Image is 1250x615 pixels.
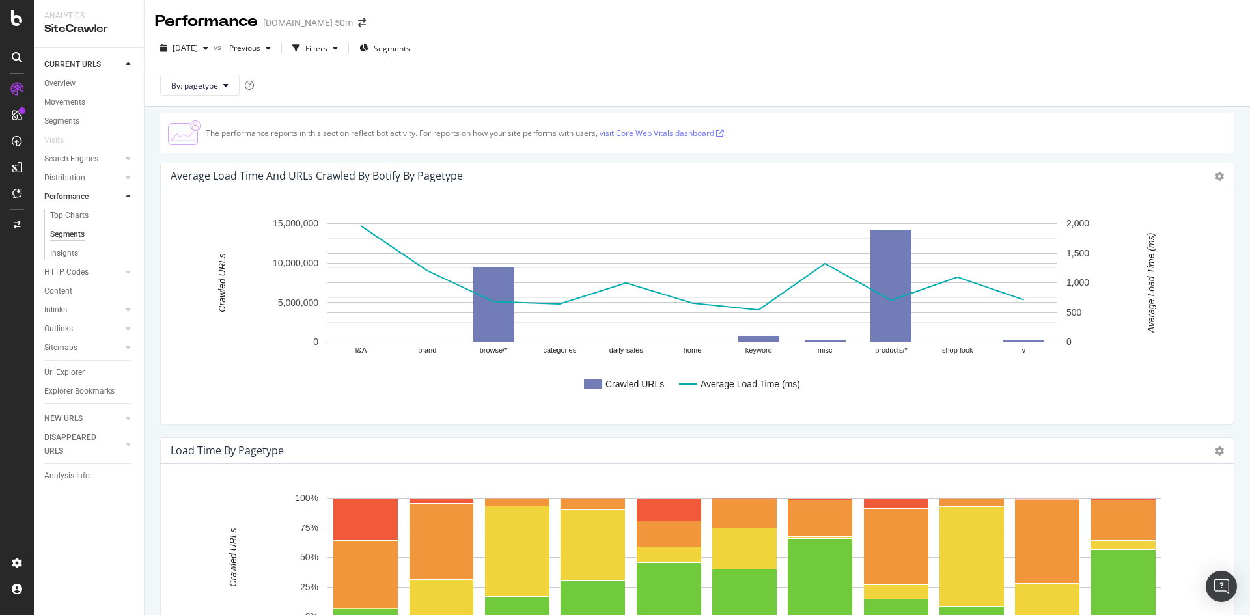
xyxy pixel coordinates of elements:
[295,493,318,503] text: 100%
[44,152,98,166] div: Search Engines
[44,366,85,379] div: Url Explorer
[480,346,508,354] text: browse/*
[609,346,643,354] text: daily-sales
[818,346,833,354] text: misc
[942,346,973,354] text: shop-look
[605,379,664,389] text: Crawled URLs
[44,58,101,72] div: CURRENT URLS
[1066,248,1089,258] text: 1,500
[374,43,410,54] span: Segments
[313,336,318,347] text: 0
[173,42,198,53] span: 2025 Oct. 2nd
[44,58,122,72] a: CURRENT URLS
[1066,277,1089,288] text: 1,000
[44,431,110,458] div: DISAPPEARED URLS
[1146,233,1156,334] text: Average Load Time (ms)
[354,38,415,59] button: Segments
[44,115,135,128] a: Segments
[44,133,64,147] div: Visits
[263,16,353,29] div: [DOMAIN_NAME] 50m
[273,218,318,228] text: 15,000,000
[358,18,366,27] div: arrow-right-arrow-left
[701,379,800,389] text: Average Load Time (ms)
[44,10,133,21] div: Analytics
[44,469,135,483] a: Analysis Info
[44,152,122,166] a: Search Engines
[44,171,122,185] a: Distribution
[1215,446,1224,456] i: Options
[1215,172,1224,181] i: Options
[50,228,135,241] a: Segments
[44,341,122,355] a: Sitemaps
[44,341,77,355] div: Sitemaps
[44,171,85,185] div: Distribution
[50,247,135,260] a: Insights
[1066,218,1089,228] text: 2,000
[418,346,436,354] text: brand
[171,210,1214,413] svg: A chart.
[50,209,89,223] div: Top Charts
[44,190,89,204] div: Performance
[875,346,908,354] text: products/*
[44,366,135,379] a: Url Explorer
[44,266,89,279] div: HTTP Codes
[44,266,122,279] a: HTTP Codes
[224,38,276,59] button: Previous
[305,43,327,54] div: Filters
[44,431,122,458] a: DISAPPEARED URLS
[155,38,214,59] button: [DATE]
[44,412,122,426] a: NEW URLS
[287,38,343,59] button: Filters
[745,346,772,354] text: keyword
[44,303,67,317] div: Inlinks
[50,209,135,223] a: Top Charts
[155,10,258,33] div: Performance
[168,120,201,145] img: CjTTJyXI.png
[44,284,72,298] div: Content
[44,133,77,147] a: Visits
[171,80,218,91] span: By: pagetype
[44,21,133,36] div: SiteCrawler
[1066,336,1072,347] text: 0
[543,346,576,354] text: categories
[50,247,78,260] div: Insights
[273,258,318,268] text: 10,000,000
[217,253,227,312] text: Crawled URLs
[44,284,135,298] a: Content
[1022,346,1026,354] text: v
[214,42,224,53] span: vs
[44,322,73,336] div: Outlinks
[44,77,135,90] a: Overview
[44,115,79,128] div: Segments
[355,346,367,354] text: I&A
[44,385,135,398] a: Explorer Bookmarks
[44,77,76,90] div: Overview
[224,42,260,53] span: Previous
[300,582,318,592] text: 25%
[206,128,726,139] div: The performance reports in this section reflect bot activity. For reports on how your site perfor...
[1066,307,1082,318] text: 500
[228,528,238,586] text: Crawled URLs
[278,297,318,308] text: 5,000,000
[1206,571,1237,602] div: Open Intercom Messenger
[44,303,122,317] a: Inlinks
[160,75,240,96] button: By: pagetype
[600,128,726,139] a: visit Core Web Vitals dashboard .
[44,412,83,426] div: NEW URLS
[300,523,318,533] text: 75%
[44,322,122,336] a: Outlinks
[171,167,463,185] h4: Average Load Time and URLs Crawled by Botify by pagetype
[44,469,90,483] div: Analysis Info
[44,385,115,398] div: Explorer Bookmarks
[44,96,85,109] div: Movements
[300,552,318,562] text: 50%
[44,190,122,204] a: Performance
[50,228,85,241] div: Segments
[171,442,284,459] h4: Load Time by pagetype
[44,96,135,109] a: Movements
[684,346,702,354] text: home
